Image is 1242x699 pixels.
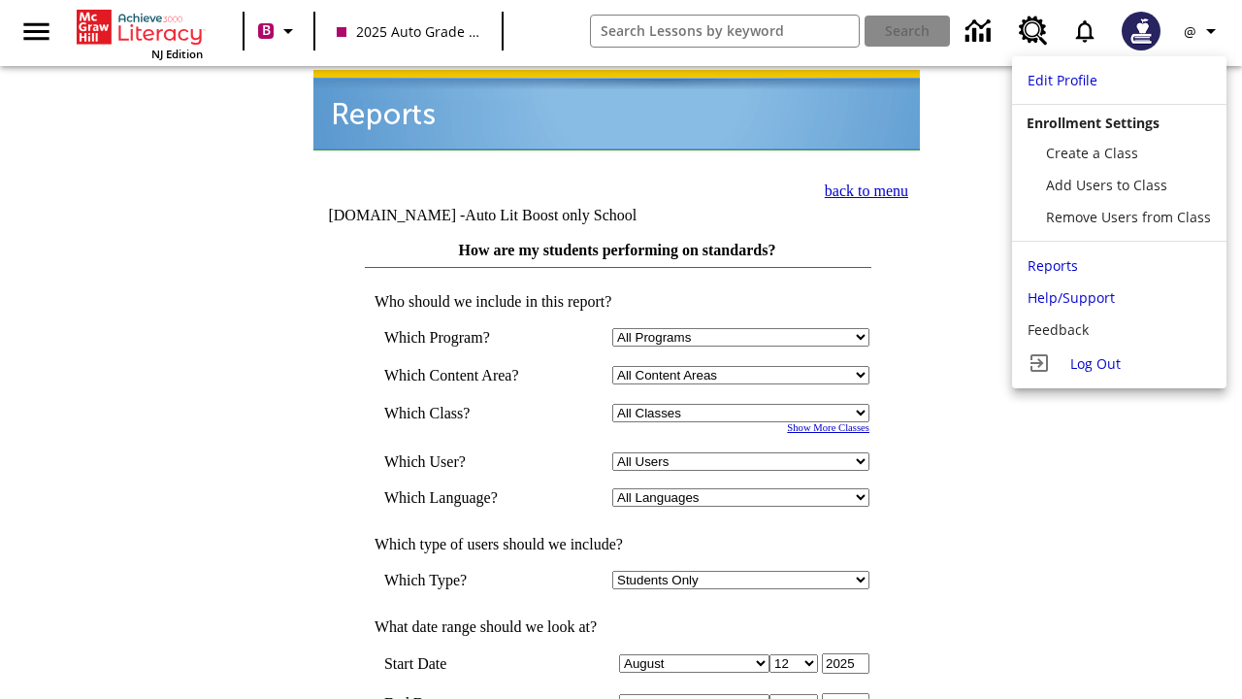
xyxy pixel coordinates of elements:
[1046,176,1167,194] span: Add Users to Class
[1046,208,1211,226] span: Remove Users from Class
[1070,354,1121,373] span: Log Out
[1028,288,1115,307] span: Help/Support
[1046,144,1138,162] span: Create a Class
[1028,71,1097,89] span: Edit Profile
[1028,320,1089,339] span: Feedback
[1027,114,1160,132] span: Enrollment Settings
[1028,256,1078,275] span: Reports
